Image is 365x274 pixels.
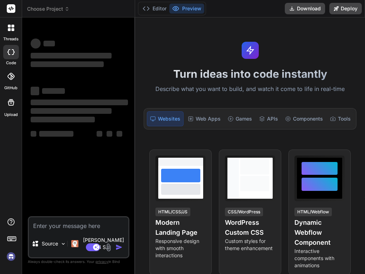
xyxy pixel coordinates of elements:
[225,208,263,216] div: CSS/WordPress
[155,208,190,216] div: HTML/CSS/JS
[31,61,104,67] span: ‌
[28,258,129,265] p: Always double-check its answers. Your in Bind
[31,53,112,59] span: ‌
[5,250,17,263] img: signin
[115,244,123,251] img: icon
[96,259,108,264] span: privacy
[185,111,223,126] div: Web Apps
[4,112,18,118] label: Upload
[31,117,95,122] span: ‌
[225,218,275,238] h4: WordPress Custom CSS
[139,67,361,80] h1: Turn ideas into code instantly
[104,243,113,252] img: attachment
[42,88,65,94] span: ‌
[42,240,58,247] p: Source
[169,4,204,14] button: Preview
[117,131,122,137] span: ‌
[97,131,102,137] span: ‌
[155,218,206,238] h4: Modern Landing Page
[6,60,16,66] label: code
[140,4,169,14] button: Editor
[155,238,206,259] p: Responsive design with smooth interactions
[71,240,78,247] img: Claude 4 Sonnet
[225,238,275,252] p: Custom styles for theme enhancement
[60,241,66,247] img: Pick Models
[329,3,362,14] button: Deploy
[81,237,126,251] p: [PERSON_NAME] 4 S..
[327,111,354,126] div: Tools
[294,208,332,216] div: HTML/Webflow
[3,36,19,42] label: threads
[43,41,55,46] span: ‌
[139,85,361,94] p: Describe what you want to build, and watch it come to life in real-time
[285,3,325,14] button: Download
[294,248,345,269] p: Interactive components with animations
[27,5,70,12] span: Choose Project
[39,131,73,137] span: ‌
[31,100,128,105] span: ‌
[256,111,281,126] div: APIs
[31,87,39,95] span: ‌
[107,131,112,137] span: ‌
[282,111,326,126] div: Components
[294,218,345,248] h4: Dynamic Webflow Component
[147,111,184,126] div: Websites
[225,111,255,126] div: Games
[31,131,36,137] span: ‌
[31,39,41,49] span: ‌
[4,85,17,91] label: GitHub
[31,108,112,114] span: ‌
